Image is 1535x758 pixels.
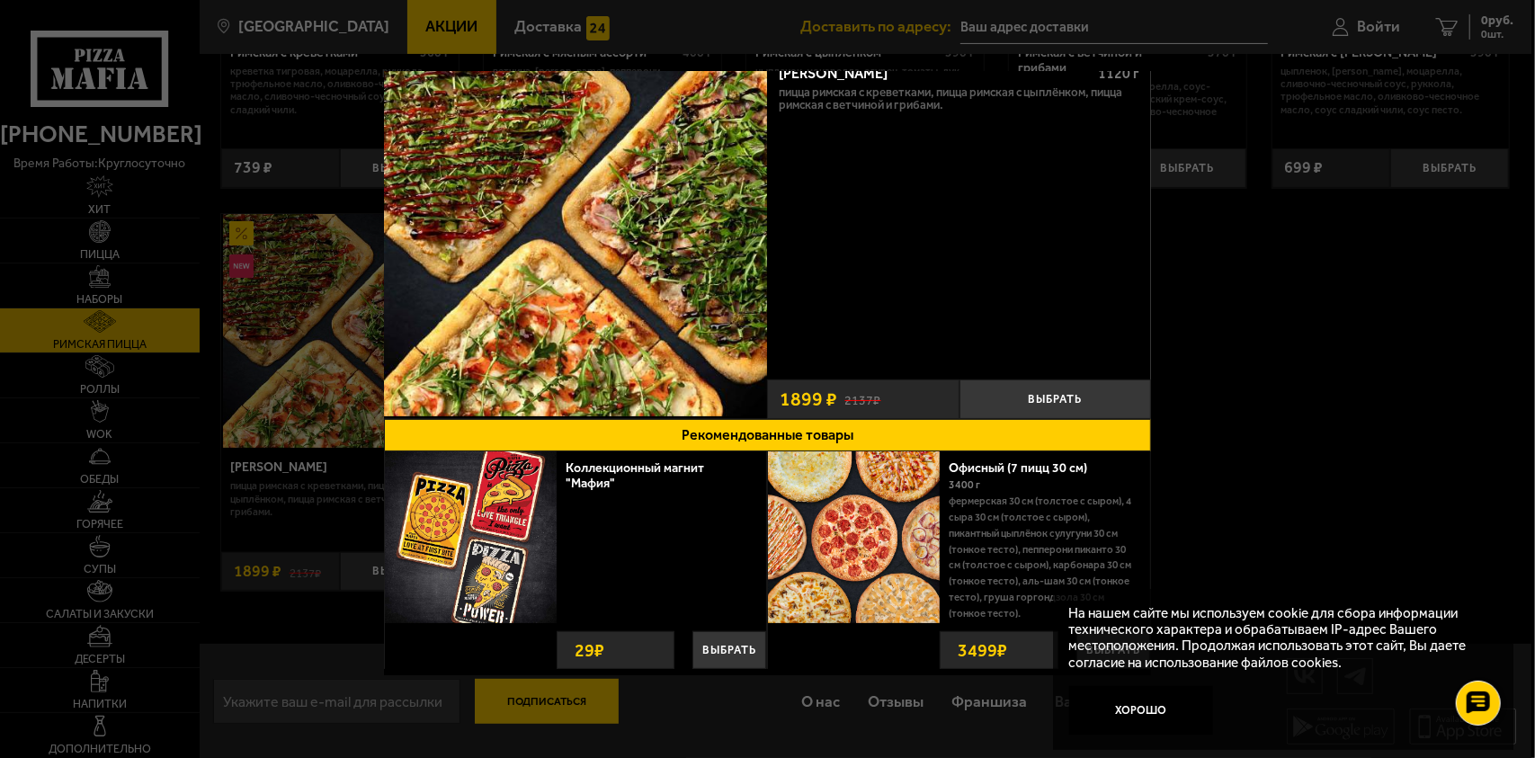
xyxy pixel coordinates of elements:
button: Выбрать [692,631,766,669]
div: [PERSON_NAME] [780,65,1084,82]
button: Хорошо [1069,686,1213,734]
button: Рекомендованные товары [384,419,1152,451]
p: На нашем сайте мы используем cookie для сбора информации технического характера и обрабатываем IP... [1069,605,1487,672]
a: Офисный (7 пицц 30 см) [950,460,1104,476]
a: Мама Миа [384,32,768,419]
a: Коллекционный магнит "Мафия" [566,460,704,491]
s: 2137 ₽ [845,391,881,408]
strong: 3499 ₽ [954,632,1013,668]
p: Фермерская 30 см (толстое с сыром), 4 сыра 30 см (толстое с сыром), Пикантный цыплёнок сулугуни 3... [950,494,1138,621]
span: 1899 ₽ [780,389,837,408]
p: Пицца Римская с креветками, Пицца Римская с цыплёнком, Пицца Римская с ветчиной и грибами. [780,86,1139,111]
img: Мама Миа [384,32,768,416]
span: 1120 г [1098,65,1139,82]
span: 3400 г [950,478,981,491]
strong: 29 ₽ [570,632,609,668]
button: Выбрать [959,379,1151,419]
